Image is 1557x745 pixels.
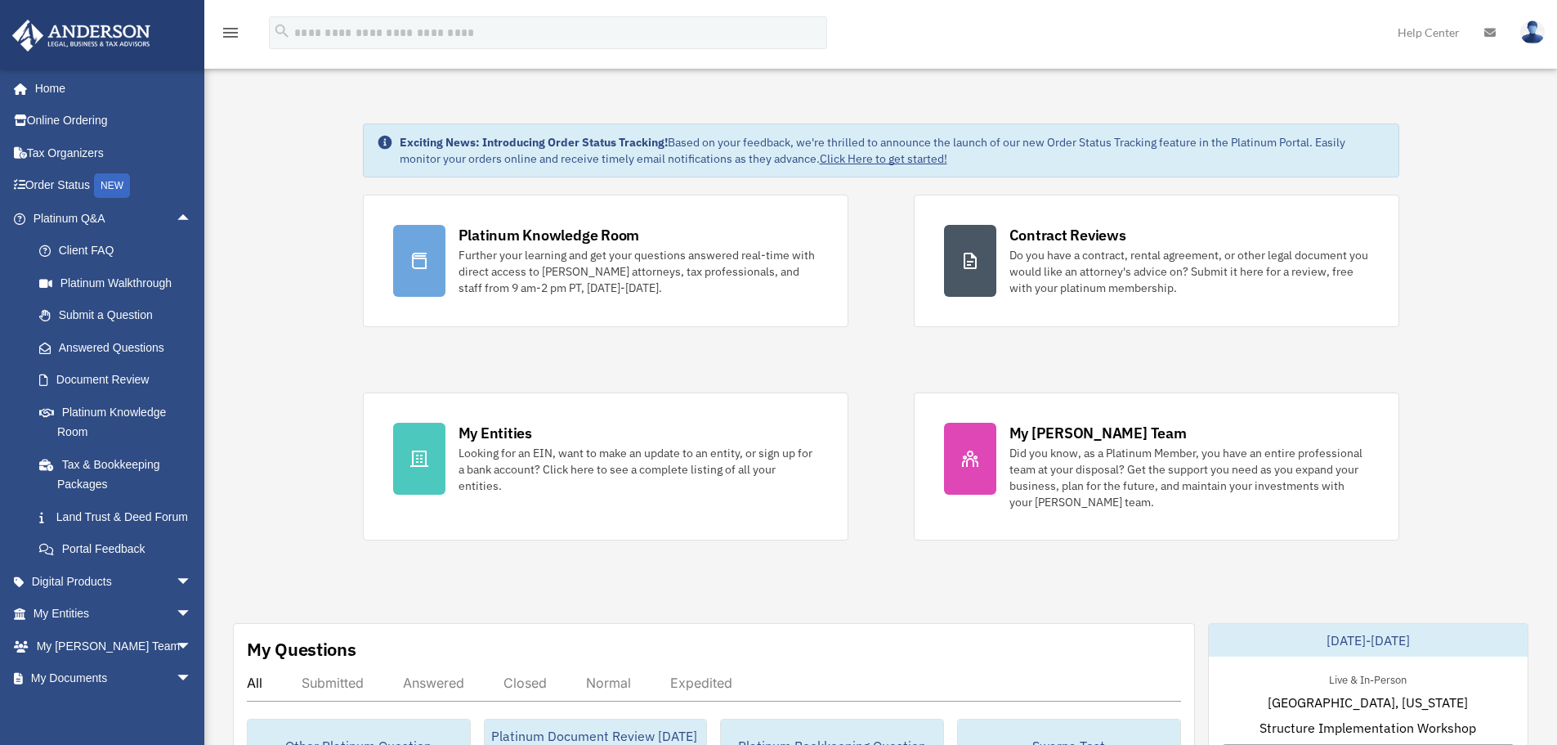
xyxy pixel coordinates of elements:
[1009,445,1369,510] div: Did you know, as a Platinum Member, you have an entire professional team at your disposal? Get th...
[176,202,208,236] span: arrow_drop_up
[503,675,547,691] div: Closed
[247,637,356,662] div: My Questions
[176,565,208,599] span: arrow_drop_down
[7,20,155,52] img: Anderson Advisors Platinum Portal
[1520,20,1545,44] img: User Pic
[586,675,631,691] div: Normal
[1009,225,1126,245] div: Contract Reviews
[363,195,848,327] a: Platinum Knowledge Room Further your learning and get your questions answered real-time with dire...
[459,225,640,245] div: Platinum Knowledge Room
[459,445,818,494] div: Looking for an EIN, want to make an update to an entity, or sign up for a bank account? Click her...
[23,448,217,500] a: Tax & Bookkeeping Packages
[1209,624,1528,657] div: [DATE]-[DATE]
[670,675,732,691] div: Expedited
[11,72,208,105] a: Home
[400,134,1385,167] div: Based on your feedback, we're thrilled to announce the launch of our new Order Status Tracking fe...
[459,423,532,443] div: My Entities
[403,675,464,691] div: Answered
[11,662,217,695] a: My Documentsarrow_drop_down
[23,533,217,566] a: Portal Feedback
[176,598,208,631] span: arrow_drop_down
[1268,693,1468,712] span: [GEOGRAPHIC_DATA], [US_STATE]
[221,23,240,43] i: menu
[302,675,364,691] div: Submitted
[23,267,217,299] a: Platinum Walkthrough
[459,247,818,296] div: Further your learning and get your questions answered real-time with direct access to [PERSON_NAM...
[914,393,1399,541] a: My [PERSON_NAME] Team Did you know, as a Platinum Member, you have an entire professional team at...
[94,173,130,198] div: NEW
[914,195,1399,327] a: Contract Reviews Do you have a contract, rental agreement, or other legal document you would like...
[1009,247,1369,296] div: Do you have a contract, rental agreement, or other legal document you would like an attorney's ad...
[11,137,217,169] a: Tax Organizers
[11,565,217,598] a: Digital Productsarrow_drop_down
[23,331,217,364] a: Answered Questions
[363,393,848,541] a: My Entities Looking for an EIN, want to make an update to an entity, or sign up for a bank accoun...
[11,105,217,137] a: Online Ordering
[820,151,947,166] a: Click Here to get started!
[176,662,208,696] span: arrow_drop_down
[11,598,217,631] a: My Entitiesarrow_drop_down
[1009,423,1187,443] div: My [PERSON_NAME] Team
[11,169,217,203] a: Order StatusNEW
[11,630,217,662] a: My [PERSON_NAME] Teamarrow_drop_down
[1316,670,1420,687] div: Live & In-Person
[11,202,217,235] a: Platinum Q&Aarrow_drop_up
[23,500,217,533] a: Land Trust & Deed Forum
[1259,718,1476,738] span: Structure Implementation Workshop
[273,22,291,40] i: search
[247,675,262,691] div: All
[23,364,217,397] a: Document Review
[23,396,217,448] a: Platinum Knowledge Room
[176,630,208,663] span: arrow_drop_down
[23,299,217,332] a: Submit a Question
[400,135,668,150] strong: Exciting News: Introducing Order Status Tracking!
[221,29,240,43] a: menu
[23,235,217,267] a: Client FAQ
